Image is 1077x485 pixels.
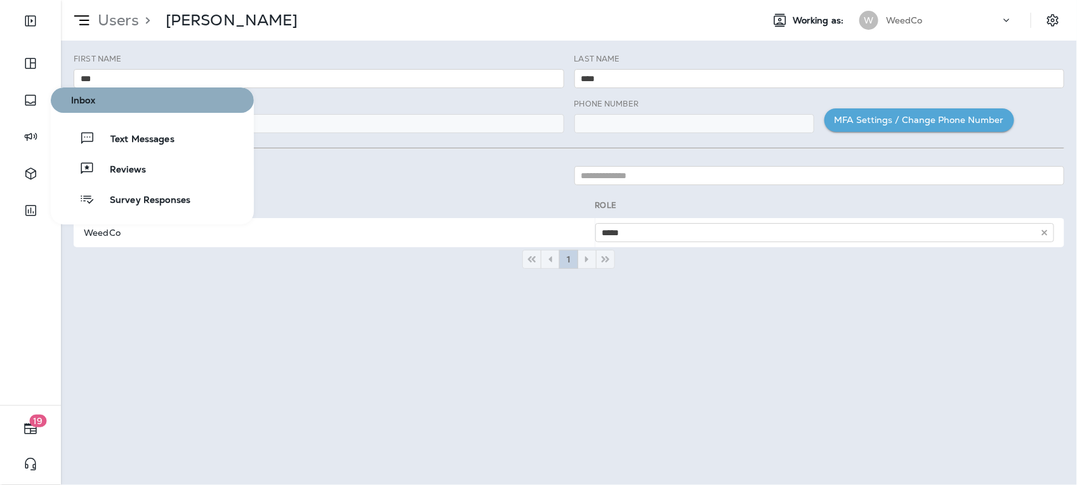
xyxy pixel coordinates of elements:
button: Expand Sidebar [13,8,48,34]
th: Role [595,200,1064,216]
div: Jen Kern [166,11,298,30]
label: Phone Number [574,99,639,109]
button: Inbox [51,87,254,113]
label: First Name [74,54,121,64]
span: 19 [30,415,47,427]
p: > [140,11,150,30]
span: Reviews [95,164,146,176]
button: MFA Settings / Change Phone Number [824,108,1014,132]
span: Survey Responses [95,195,190,207]
span: 1 [566,255,571,264]
span: Working as: [793,15,847,26]
p: WeedCo [886,15,923,25]
button: Survey Responses [51,186,254,212]
span: Inbox [56,95,249,106]
th: Company [74,200,595,216]
label: Last Name [574,54,620,64]
button: Reviews [51,156,254,181]
p: Users [93,11,140,30]
span: Text Messages [95,134,175,146]
button: Settings [1041,9,1064,32]
td: WeedCo [74,218,595,247]
div: W [859,11,878,30]
p: [PERSON_NAME] [166,11,298,30]
button: Text Messages [51,126,254,151]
